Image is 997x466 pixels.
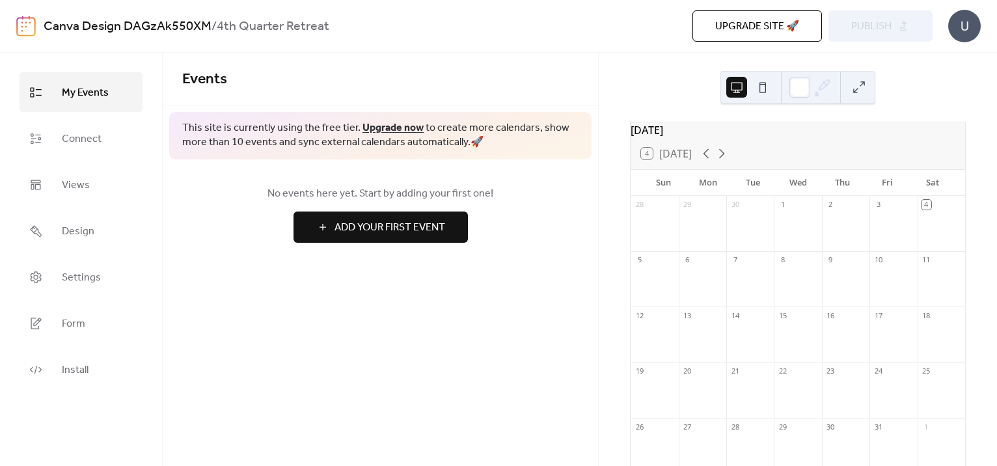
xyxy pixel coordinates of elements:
div: 3 [873,200,883,210]
span: Upgrade site 🚀 [715,19,799,34]
span: Add Your First Event [335,220,445,236]
a: Form [20,303,143,343]
img: logo [16,16,36,36]
div: 15 [778,310,787,320]
div: 18 [922,310,931,320]
span: My Events [62,83,109,103]
div: 23 [826,366,836,376]
div: 21 [730,366,740,376]
div: Sun [641,170,686,196]
a: Upgrade now [362,118,424,138]
div: Mon [686,170,731,196]
span: This site is currently using the free tier. to create more calendars, show more than 10 events an... [182,121,579,150]
div: 27 [683,422,692,432]
span: Design [62,221,94,241]
div: 1 [922,422,931,432]
div: 26 [635,422,644,432]
div: 14 [730,310,740,320]
a: Connect [20,118,143,158]
b: 4th Quarter Retreat [217,14,329,39]
div: 24 [873,366,883,376]
b: / [212,14,217,39]
div: 1 [778,200,787,210]
span: Connect [62,129,102,149]
div: 29 [683,200,692,210]
span: Views [62,175,90,195]
a: Add Your First Event [182,212,579,243]
div: 5 [635,255,644,265]
div: Wed [776,170,821,196]
div: 16 [826,310,836,320]
a: Views [20,165,143,204]
div: 7 [730,255,740,265]
div: 12 [635,310,644,320]
div: 9 [826,255,836,265]
div: Sat [910,170,955,196]
div: Tue [731,170,776,196]
a: Install [20,349,143,389]
button: Upgrade site 🚀 [692,10,822,42]
div: 19 [635,366,644,376]
div: 4 [922,200,931,210]
span: Settings [62,267,101,288]
span: Form [62,314,85,334]
div: 8 [778,255,787,265]
div: 28 [635,200,644,210]
span: Events [182,65,227,94]
div: 29 [778,422,787,432]
div: 17 [873,310,883,320]
div: Fri [865,170,910,196]
span: Install [62,360,89,380]
div: U [948,10,981,42]
div: 2 [826,200,836,210]
a: Design [20,211,143,251]
div: 11 [922,255,931,265]
div: [DATE] [631,122,965,138]
div: 28 [730,422,740,432]
div: 10 [873,255,883,265]
a: Settings [20,257,143,297]
div: 13 [683,310,692,320]
div: Thu [821,170,866,196]
div: 25 [922,366,931,376]
div: 30 [826,422,836,432]
button: Add Your First Event [294,212,468,243]
div: 6 [683,255,692,265]
div: 20 [683,366,692,376]
a: Canva Design DAGzAk550XM [44,14,212,39]
a: My Events [20,72,143,112]
div: 31 [873,422,883,432]
div: 30 [730,200,740,210]
span: No events here yet. Start by adding your first one! [182,186,579,202]
div: 22 [778,366,787,376]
